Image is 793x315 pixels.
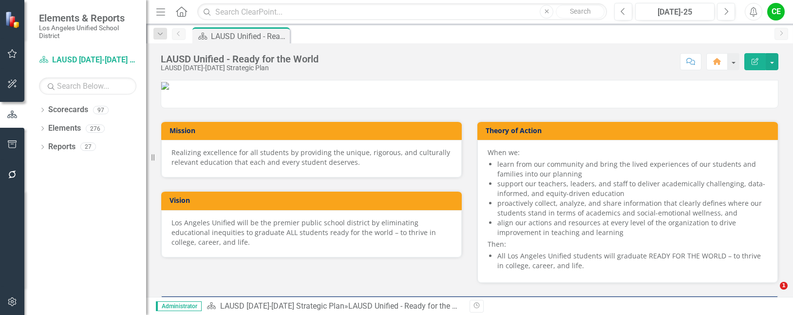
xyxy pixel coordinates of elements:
span: Administrator [156,301,202,311]
a: Scorecards [48,104,88,116]
li: proactively collect, analyze, and share information that clearly defines where our students stand... [497,198,768,218]
li: learn from our community and bring the lived experiences of our students and families into our pl... [497,159,768,179]
button: Search [556,5,604,19]
li: All Los Angeles Unified students will graduate READY FOR THE WORLD – to thrive in college, career... [497,251,768,271]
span: Elements & Reports [39,12,136,24]
h3: Vision [170,197,457,204]
div: LAUSD Unified - Ready for the World [161,54,319,64]
button: [DATE]-25 [635,3,715,20]
div: 97 [93,106,109,114]
iframe: Intercom live chat [760,282,783,305]
div: 276 [86,124,105,133]
div: LAUSD Unified - Ready for the World [348,301,472,311]
a: LAUSD [DATE]-[DATE] Strategic Plan [220,301,344,311]
span: 1 [780,282,788,290]
input: Search ClearPoint... [197,3,607,20]
div: 27 [80,143,96,151]
small: Los Angeles Unified School District [39,24,136,40]
h3: Mission [170,127,457,134]
h3: Theory of Action [486,127,773,134]
img: LAUSD_combo_seal_wordmark%20v2.png [161,82,169,90]
a: Reports [48,141,76,153]
div: [DATE]-25 [639,6,711,18]
a: Elements [48,123,81,134]
button: CE [767,3,785,20]
div: LAUSD Unified - Ready for the World [211,30,287,42]
input: Search Below... [39,78,136,95]
div: » [207,301,462,312]
li: support our teachers, leaders, and staff to deliver academically challenging, data-informed, and ... [497,179,768,198]
a: LAUSD [DATE]-[DATE] Strategic Plan [39,55,136,66]
li: align our actions and resources at every level of the organization to drive improvement in teachi... [497,218,768,237]
img: ClearPoint Strategy [5,11,22,28]
div: Then: [488,148,768,271]
span: When we: [488,148,520,157]
div: Realizing excellence for all students by providing the unique, rigorous, and culturally relevant ... [171,148,452,167]
div: Los Angeles Unified will be the premier public school district by eliminating educational inequit... [171,218,452,247]
span: Search [570,7,591,15]
div: LAUSD [DATE]-[DATE] Strategic Plan [161,64,319,72]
